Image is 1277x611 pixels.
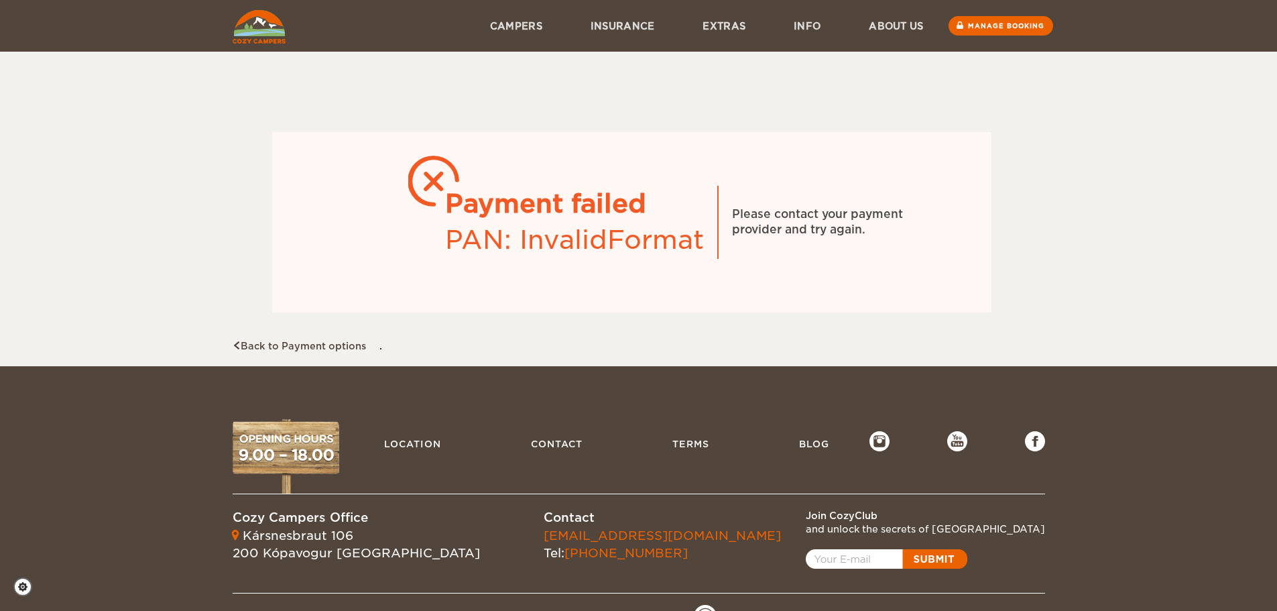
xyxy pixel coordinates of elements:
[233,10,286,44] img: Cozy Campers
[806,522,1045,536] div: and unlock the secrets of [GEOGRAPHIC_DATA]
[544,529,781,543] a: [EMAIL_ADDRESS][DOMAIN_NAME]
[233,509,480,526] div: Cozy Campers Office
[233,527,480,561] div: Kársnesbraut 106 200 Kópavogur [GEOGRAPHIC_DATA]
[949,16,1053,36] a: Manage booking
[233,65,1032,353] div: .
[806,509,1045,522] div: Join CozyClub
[544,509,781,526] div: Contact
[732,207,933,239] div: Please contact your payment provider and try again.
[792,431,836,457] a: Blog
[544,527,781,561] div: Tel:
[564,546,688,560] a: [PHONE_NUMBER]
[666,431,716,457] a: Terms
[524,431,589,457] a: Contact
[806,549,967,569] a: Open popup
[445,222,704,258] div: PAN: InvalidFormat
[377,431,448,457] a: Location
[13,577,41,596] a: Cookie settings
[233,341,366,351] a: Back to Payment options
[445,186,704,222] div: Payment failed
